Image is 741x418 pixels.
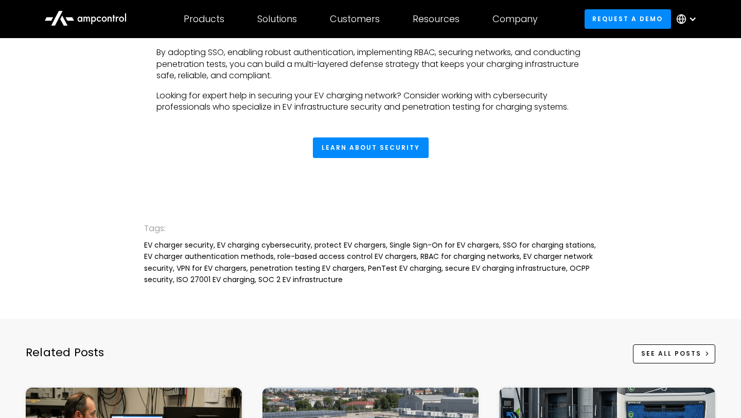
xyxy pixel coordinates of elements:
[26,345,104,376] div: Related Posts
[144,222,597,235] div: Tags:
[641,349,701,358] div: See All Posts
[144,239,597,286] div: EV charger security, EV charging cybersecurity, protect EV chargers, Single Sign-On for EV charge...
[492,13,538,25] div: Company
[330,13,380,25] div: Customers
[156,47,584,81] p: By adopting SSO, enabling robust authentication, implementing RBAC, securing networks, and conduc...
[633,344,715,363] a: See All Posts
[184,13,224,25] div: Products
[413,13,460,25] div: Resources
[585,9,671,28] a: Request a demo
[156,90,584,113] p: Looking for expert help in securing your EV charging network? Consider working with cybersecurity...
[257,13,297,25] div: Solutions
[313,137,429,158] a: Learn about security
